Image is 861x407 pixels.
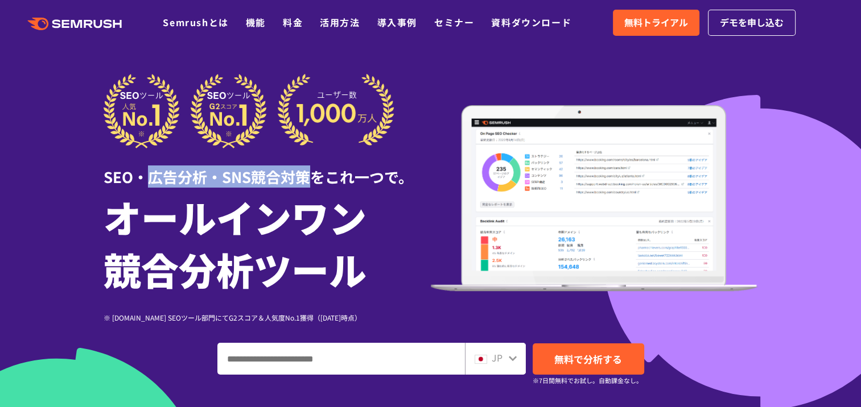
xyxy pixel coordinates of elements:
[246,15,266,29] a: 機能
[491,15,571,29] a: 資料ダウンロード
[533,375,642,386] small: ※7日間無料でお試し。自動課金なし。
[104,148,431,188] div: SEO・広告分析・SNS競合対策をこれ一つで。
[613,10,699,36] a: 無料トライアル
[377,15,417,29] a: 導入事例
[104,190,431,295] h1: オールインワン 競合分析ツール
[720,15,784,30] span: デモを申し込む
[283,15,303,29] a: 料金
[554,352,622,366] span: 無料で分析する
[708,10,796,36] a: デモを申し込む
[624,15,688,30] span: 無料トライアル
[434,15,474,29] a: セミナー
[533,343,644,375] a: 無料で分析する
[218,343,464,374] input: ドメイン、キーワードまたはURLを入力してください
[320,15,360,29] a: 活用方法
[492,351,502,364] span: JP
[163,15,228,29] a: Semrushとは
[104,312,431,323] div: ※ [DOMAIN_NAME] SEOツール部門にてG2スコア＆人気度No.1獲得（[DATE]時点）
